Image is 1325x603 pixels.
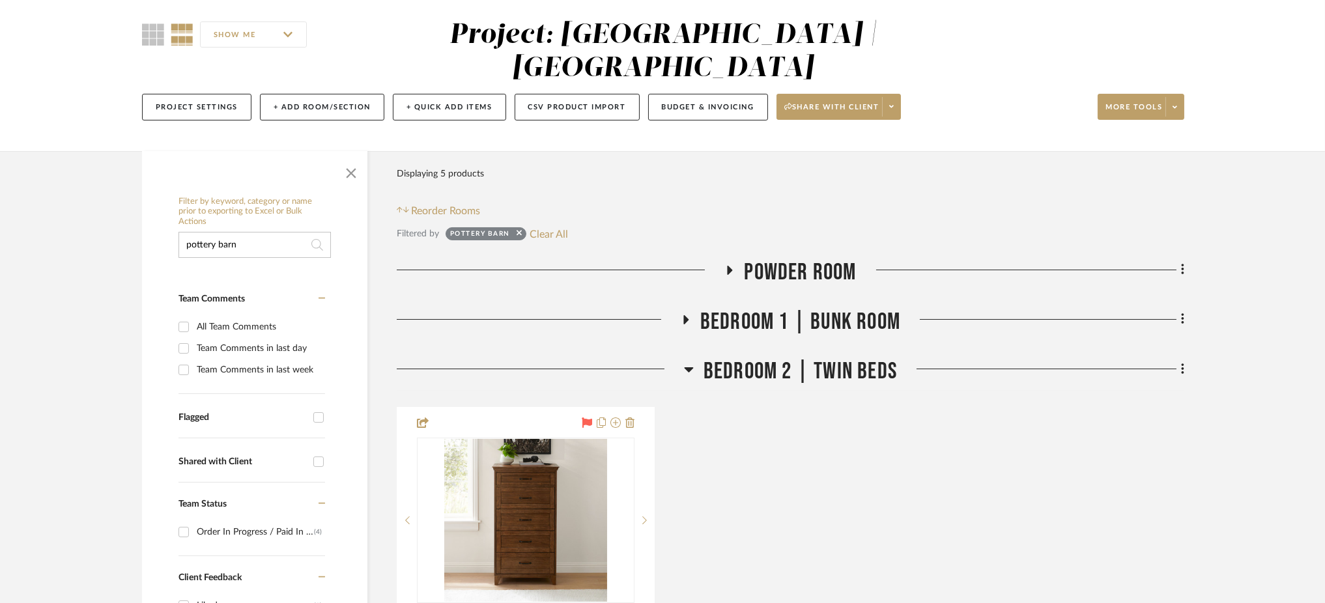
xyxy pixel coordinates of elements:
button: Close [338,158,364,184]
span: More tools [1105,102,1162,122]
button: Project Settings [142,94,251,120]
button: + Quick Add Items [393,94,506,120]
span: Reorder Rooms [412,203,481,219]
div: Team Comments in last day [197,338,322,359]
div: Order In Progress / Paid In Full w/ Freight, No Balance due [197,522,314,542]
img: Tall Chest of Drawers (28w x 19d") [444,439,607,602]
div: pottery barn [450,229,510,242]
div: Filtered by [397,227,439,241]
button: Reorder Rooms [397,203,481,219]
button: CSV Product Import [515,94,640,120]
h6: Filter by keyword, category or name prior to exporting to Excel or Bulk Actions [178,197,331,227]
button: Clear All [530,225,568,242]
div: (4) [314,522,322,542]
button: Share with client [776,94,902,120]
button: + Add Room/Section [260,94,384,120]
span: Powder Room [744,259,856,287]
button: More tools [1098,94,1184,120]
span: Bedroom 2 | Twin Beds [704,358,897,386]
div: Shared with Client [178,456,307,468]
span: Team Status [178,499,227,509]
div: All Team Comments [197,316,322,337]
div: Flagged [178,412,307,423]
span: Team Comments [178,294,245,303]
div: Team Comments in last week [197,359,322,380]
span: Share with client [784,102,879,122]
div: Displaying 5 products [397,161,484,187]
span: Client Feedback [178,573,242,582]
input: Search within 5 results [178,232,331,258]
button: Budget & Invoicing [648,94,768,120]
span: Bedroom 1 | Bunk Room [700,308,900,336]
div: Project: [GEOGRAPHIC_DATA] | [GEOGRAPHIC_DATA] [449,21,877,82]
